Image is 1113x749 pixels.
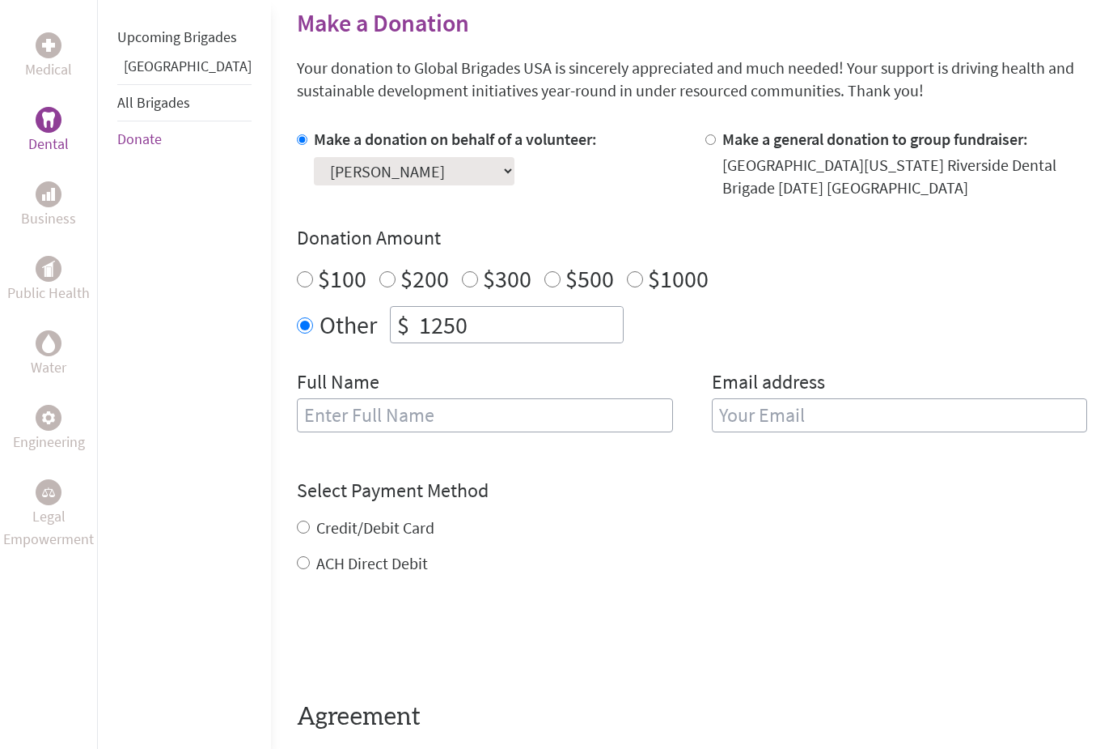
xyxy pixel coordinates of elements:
[297,703,1087,732] h4: Agreement
[565,263,614,294] label: $500
[117,55,252,84] li: Guatemala
[712,398,1088,432] input: Your Email
[320,306,377,343] label: Other
[31,356,66,379] p: Water
[3,505,94,551] p: Legal Empowerment
[297,8,1087,37] h2: Make a Donation
[722,129,1028,149] label: Make a general donation to group fundraiser:
[36,256,61,282] div: Public Health
[297,369,379,398] label: Full Name
[36,32,61,58] div: Medical
[36,330,61,356] div: Water
[297,478,1087,504] h4: Select Payment Method
[124,57,252,75] a: [GEOGRAPHIC_DATA]
[391,307,416,343] div: $
[722,154,1088,199] div: [GEOGRAPHIC_DATA][US_STATE] Riverside Dental Brigade [DATE] [GEOGRAPHIC_DATA]
[400,263,449,294] label: $200
[42,188,55,201] img: Business
[42,487,55,497] img: Legal Empowerment
[42,261,55,277] img: Public Health
[21,207,76,230] p: Business
[314,129,597,149] label: Make a donation on behalf of a volunteer:
[648,263,709,294] label: $1000
[42,411,55,424] img: Engineering
[3,479,94,551] a: Legal EmpowermentLegal Empowerment
[42,334,55,352] img: Water
[318,263,366,294] label: $100
[117,19,252,55] li: Upcoming Brigades
[483,263,531,294] label: $300
[297,607,543,670] iframe: reCAPTCHA
[21,181,76,230] a: BusinessBusiness
[13,431,85,453] p: Engineering
[28,107,69,155] a: DentalDental
[117,130,162,148] a: Donate
[7,256,90,304] a: Public HealthPublic Health
[416,307,623,343] input: Enter Amount
[316,517,434,538] label: Credit/Debit Card
[7,282,90,304] p: Public Health
[42,112,55,127] img: Dental
[25,58,72,81] p: Medical
[42,39,55,52] img: Medical
[117,28,237,46] a: Upcoming Brigades
[13,405,85,453] a: EngineeringEngineering
[25,32,72,81] a: MedicalMedical
[712,369,825,398] label: Email address
[36,107,61,133] div: Dental
[297,225,1087,251] h4: Donation Amount
[36,479,61,505] div: Legal Empowerment
[36,181,61,207] div: Business
[31,330,66,379] a: WaterWater
[316,553,428,573] label: ACH Direct Debit
[117,84,252,121] li: All Brigades
[36,405,61,431] div: Engineering
[297,398,673,432] input: Enter Full Name
[28,133,69,155] p: Dental
[117,93,190,112] a: All Brigades
[117,121,252,157] li: Donate
[297,57,1087,102] p: Your donation to Global Brigades USA is sincerely appreciated and much needed! Your support is dr...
